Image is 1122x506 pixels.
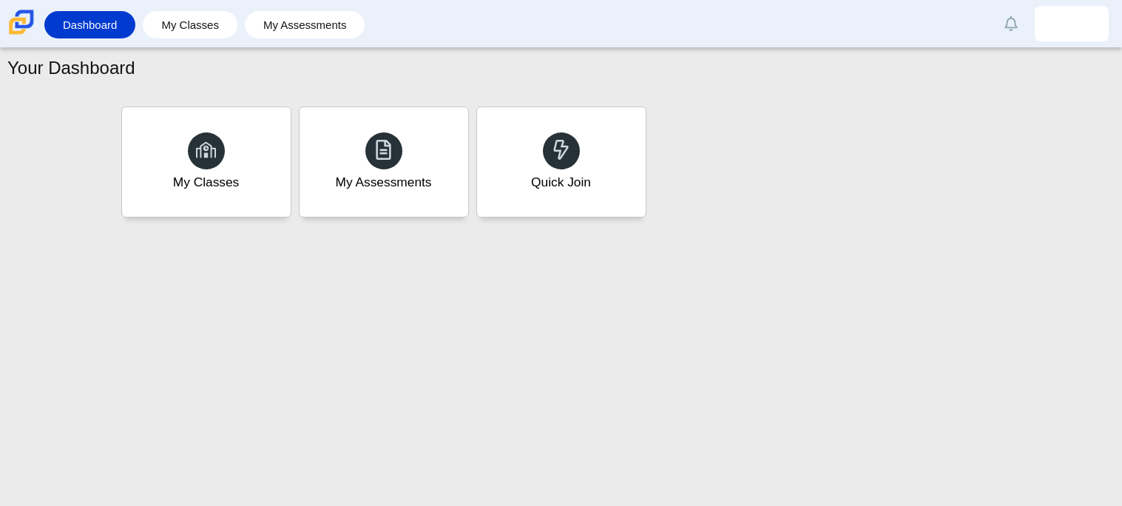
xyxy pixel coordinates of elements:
a: Quick Join [476,107,646,217]
a: My Classes [150,11,230,38]
a: My Classes [121,107,291,217]
h1: Your Dashboard [7,55,135,81]
div: My Classes [173,173,240,192]
div: My Assessments [336,173,432,192]
a: My Assessments [299,107,469,217]
a: Carmen School of Science & Technology [6,27,37,40]
a: serenity.chapa.Bqk5Cd [1035,6,1109,41]
a: Dashboard [52,11,128,38]
a: My Assessments [252,11,358,38]
div: Quick Join [531,173,591,192]
img: Carmen School of Science & Technology [6,7,37,38]
a: Alerts [995,7,1027,40]
img: serenity.chapa.Bqk5Cd [1060,12,1084,36]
